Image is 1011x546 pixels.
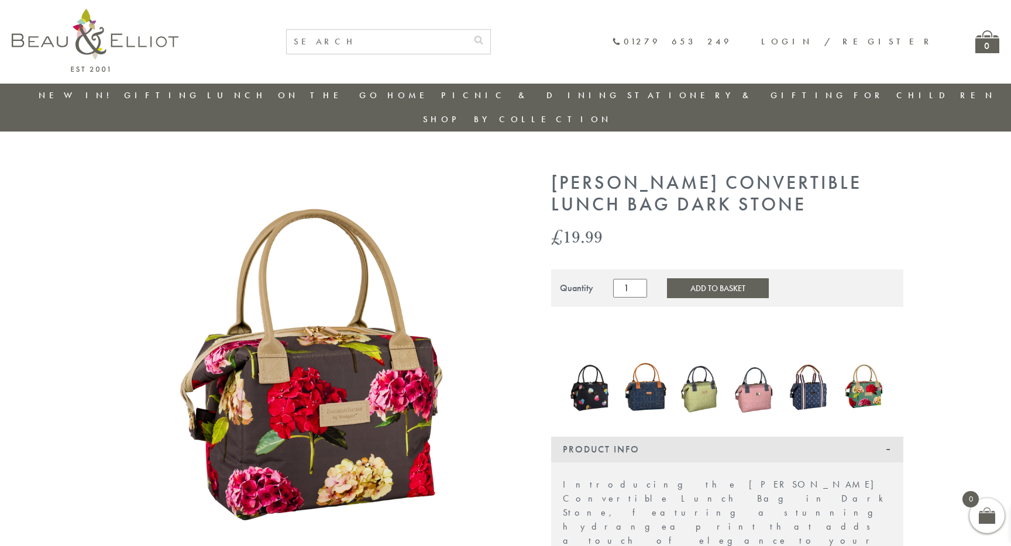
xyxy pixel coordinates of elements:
a: For Children [854,89,996,101]
a: Oxford quilted lunch bag mallow [733,358,776,419]
bdi: 19.99 [551,224,603,248]
a: Shop by collection [423,113,612,125]
a: Monogram Midnight Convertible Lunch Bag [788,361,831,416]
div: Quantity [560,283,593,293]
a: Stationery & Gifting [627,89,847,101]
img: Oxford quilted lunch bag mallow [733,358,776,416]
a: Navy Broken-hearted Convertible Insulated Lunch Bag [624,358,667,419]
a: Oxford quilted lunch bag pistachio [679,357,722,419]
img: logo [12,9,178,72]
iframe: Secure express checkout frame [728,314,906,342]
a: Sarah Kelleher convertible lunch bag teal [842,358,886,419]
span: 0 [962,491,979,507]
img: Emily convertible lunch bag [569,358,612,416]
button: Add to Basket [667,278,769,298]
img: Monogram Midnight Convertible Lunch Bag [788,361,831,413]
a: Home [387,89,434,101]
a: Emily convertible lunch bag [569,358,612,419]
a: Gifting [124,89,200,101]
img: Sarah Kelleher convertible lunch bag teal [842,358,886,416]
h1: [PERSON_NAME] Convertible Lunch Bag Dark Stone [551,172,903,216]
div: Product Info [551,437,903,462]
img: Navy Broken-hearted Convertible Insulated Lunch Bag [624,358,667,416]
iframe: Secure express checkout frame [549,314,727,342]
a: 01279 653 249 [612,37,732,47]
input: SEARCH [287,30,467,54]
img: Oxford quilted lunch bag pistachio [679,357,722,417]
input: Product quantity [613,279,647,298]
a: Lunch On The Go [207,89,380,101]
a: Login / Register [761,36,934,47]
a: Picnic & Dining [441,89,620,101]
a: 0 [975,30,999,53]
span: £ [551,224,563,248]
a: New in! [39,89,117,101]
